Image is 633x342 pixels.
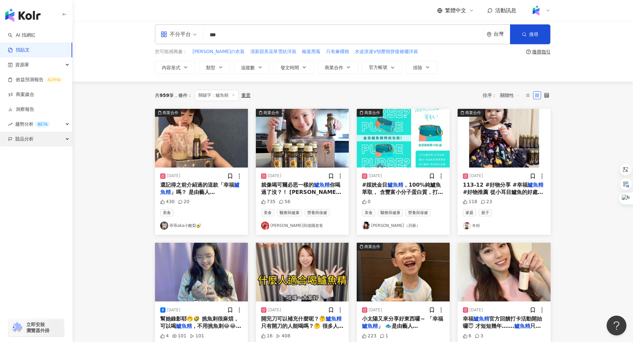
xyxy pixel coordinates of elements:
[445,7,466,14] span: 繁體中文
[261,182,341,203] span: 你喝過了沒？！ [PERSON_NAME]和[PERSON_NAME]都敢喝
[463,316,542,329] span: 官方回饋打卡活動開始囉😇 才短短幾年…….
[160,323,242,336] span: ，不用挑魚刺😂😂😂 #小佳媽
[161,29,191,40] div: 不分平台
[192,48,245,55] button: [PERSON_NAME]の衣装
[413,65,422,70] span: 排除
[174,93,192,98] span: 條件 ：
[160,222,243,230] a: KOL Avatar乖乖aka小酪梨🥑
[302,48,320,55] span: 榆葉黑莓
[364,109,380,116] div: 商業合作
[195,90,239,101] span: 關鍵字：鱸魚精
[463,222,471,230] img: KOL Avatar
[463,189,544,239] span: #好物推薦 從小耳目鱸魚的好處，鱸魚從頭到尾都擁有極高的營養價值，富含蛋白質及豐富的膠質，常聽到受傷、開刀、坐月子都會喝鱸魚湯的原因了，但！魚的腥味有時候其實真的很噁心！ 這次幸運遇上【幸福
[532,49,551,54] div: 搜尋指引
[261,316,326,322] span: 開完刀可以補充什麼呢？🤔️
[406,209,431,216] span: 營養與保健
[15,117,50,132] span: 趨勢分析
[241,93,251,98] div: 重置
[469,307,483,313] div: [DATE]
[160,182,234,188] span: 還記得之前介紹過的這款「幸福
[261,333,273,339] div: 16
[465,109,481,116] div: 商業合作
[234,61,270,74] button: 追蹤數
[362,333,377,339] div: 223
[463,316,473,322] span: 幸福
[261,222,269,230] img: KOL Avatar
[155,48,187,55] span: 您可能感興趣：
[369,65,387,70] span: 官方帳號
[357,109,450,168] div: post-image商業合作
[527,182,543,188] mark: 鱸魚精
[241,65,255,70] span: 追蹤數
[607,316,626,335] iframe: Help Scout Beacon - Open
[8,91,34,98] a: 商案媒合
[514,323,530,329] mark: 鱸魚精
[155,243,248,301] img: post-image
[369,173,382,179] div: [DATE]
[458,109,551,168] div: post-image商業合作
[35,121,50,128] div: BETA
[463,209,476,216] span: 家庭
[362,182,387,188] span: #婇姯金目
[463,222,545,230] a: KOL Avatar冬粉
[378,209,403,216] span: 醫療與健康
[277,209,302,216] span: 醫療與健康
[362,222,370,230] img: KOL Avatar
[483,90,524,101] div: 排序：
[362,61,402,74] button: 官方帳號
[256,243,349,301] img: post-image
[160,182,239,195] mark: 鱸魚精
[155,109,248,168] div: post-image商業合作
[314,182,330,188] mark: 鱸魚精
[8,106,34,113] a: 洞察報告
[276,333,290,339] div: 408
[11,322,23,333] img: chrome extension
[9,319,64,336] a: chrome extension立即安裝 瀏覽器外掛
[318,61,358,74] button: 商業合作
[510,24,550,44] button: 搜尋
[495,7,516,14] span: 活動訊息
[473,316,489,322] mark: 鱸魚精
[8,122,13,127] span: rise
[469,173,483,179] div: [DATE]
[155,109,248,168] img: post-image
[162,65,180,70] span: 內容形式
[8,47,30,53] a: 找貼文
[160,189,243,225] span: 」嗎？ 是由藝人[PERSON_NAME]為寶貝女兒研發出來的父愛商品🫶🏻 最近季節交替變化，我們都要好好照顧自己 這款幸福
[326,48,349,55] span: 只有麻糬燒
[475,333,483,339] div: 3
[26,322,49,333] span: 立即安裝 瀏覽器外掛
[325,65,343,70] span: 商業合作
[362,323,378,329] mark: 鱸魚精
[163,109,178,116] div: 商業合作
[481,199,492,205] div: 23
[355,48,418,55] span: 水波浪漫V領壓褶拼接裙襬洋裝
[387,182,403,188] mark: 鱸魚精
[256,109,349,168] div: post-image商業合作
[206,65,215,70] span: 類型
[326,316,342,322] mark: 鱸魚精
[274,61,314,74] button: 發文時間
[15,132,34,146] span: 競品分析
[160,333,169,339] div: 4
[261,323,344,336] span: 只有開刀的人能喝嗎？🤔️ 很多人以為
[279,199,290,205] div: 56
[354,48,418,55] button: 水波浪漫V領壓褶拼接裙襬洋裝
[199,61,230,74] button: 類型
[529,32,538,37] span: 搜尋
[463,182,527,188] span: 113-12 #好物分享 #幸福
[530,4,542,17] img: Kolr%20app%20icon%20%281%29.png
[8,32,36,39] a: searchAI 找網紅
[458,243,551,301] img: post-image
[357,243,450,301] img: post-image
[161,31,167,38] span: appstore
[160,199,175,205] div: 430
[364,243,380,250] div: 商業合作
[250,48,296,55] span: 清新甜美花草雪紡洋裝
[406,61,437,74] button: 排除
[380,333,388,339] div: 1
[263,109,279,116] div: 商業合作
[15,57,29,72] span: 資源庫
